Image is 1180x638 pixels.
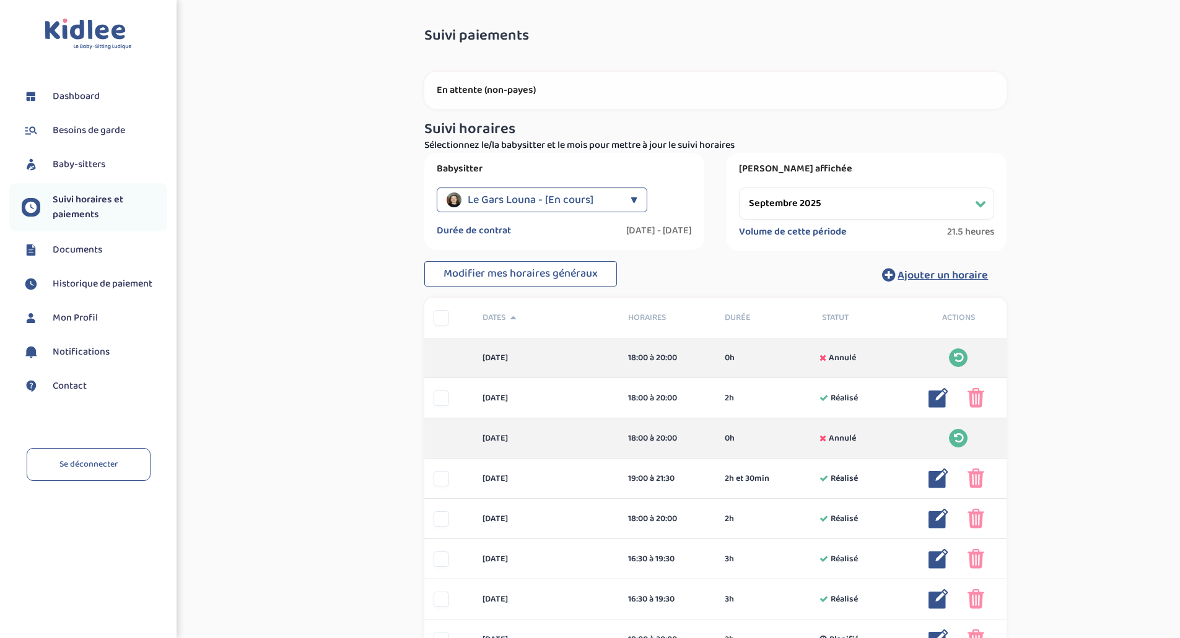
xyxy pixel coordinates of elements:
span: Le Gars Louna - [En cours] [468,188,593,212]
span: Réalisé [831,472,858,485]
span: Réalisé [831,593,858,606]
span: Annulé [829,351,856,364]
div: Actions [910,311,1007,324]
div: [DATE] [473,593,619,606]
label: [PERSON_NAME] affichée [739,163,994,175]
img: notification.svg [22,343,40,361]
label: Volume de cette période [739,226,847,238]
img: logo.svg [45,19,132,50]
button: Ajouter un horaire [863,261,1007,288]
a: Historique de paiement [22,275,167,293]
img: modifier_bleu.png [929,509,948,528]
div: [DATE] [473,432,619,445]
span: Dashboard [53,89,100,104]
span: 2h [725,392,734,405]
span: Contact [53,379,87,394]
div: Statut [813,311,910,324]
div: ▼ [631,188,637,212]
a: Suivi horaires et paiements [22,192,167,222]
img: poubelle_rose.png [968,589,984,609]
span: Ajouter un horaire [898,267,988,284]
span: Besoins de garde [53,123,125,138]
img: avatar_le-gars-louna.jpg [447,192,461,207]
img: modifier_bleu.png [929,468,948,488]
span: Annulé [829,432,856,445]
span: 2h et 30min [725,472,769,485]
label: Durée de contrat [437,225,511,237]
span: 0h [725,351,735,364]
label: Babysitter [437,163,692,175]
img: babysitters.svg [22,155,40,174]
img: dashboard.svg [22,87,40,106]
span: Modifier mes horaires généraux [444,265,598,282]
img: modifier_bleu.png [929,589,948,609]
a: Contact [22,377,167,395]
div: 16:30 à 19:30 [628,553,707,566]
div: Durée [715,311,813,324]
span: Mon Profil [53,311,98,325]
a: Dashboard [22,87,167,106]
div: 18:00 à 20:00 [628,512,707,525]
span: 3h [725,553,734,566]
span: 21.5 heures [947,226,994,238]
img: poubelle_rose.png [968,468,984,488]
p: En attente (non-payes) [437,84,994,97]
a: Besoins de garde [22,121,167,140]
span: Suivi horaires et paiements [53,192,167,222]
a: Mon Profil [22,309,167,327]
img: poubelle_rose.png [968,549,984,569]
span: Horaires [628,311,707,324]
div: Dates [473,311,619,324]
a: Se déconnecter [27,448,151,481]
img: profil.svg [22,309,40,327]
p: Sélectionnez le/la babysitter et le mois pour mettre à jour le suivi horaires [424,138,1007,153]
img: suivihoraire.svg [22,198,40,217]
div: [DATE] [473,512,619,525]
span: Historique de paiement [53,277,152,291]
img: besoin.svg [22,121,40,140]
img: contact.svg [22,377,40,395]
div: 19:00 à 21:30 [628,472,707,485]
button: Modifier mes horaires généraux [424,261,617,287]
span: Suivi paiements [424,28,529,44]
div: 16:30 à 19:30 [628,593,707,606]
div: 18:00 à 20:00 [628,392,707,405]
a: Documents [22,241,167,259]
div: 18:00 à 20:00 [628,351,707,364]
span: Documents [53,243,102,257]
div: [DATE] [473,553,619,566]
img: suivihoraire.svg [22,275,40,293]
img: modifier_bleu.png [929,388,948,408]
h3: Suivi horaires [424,121,1007,137]
a: Baby-sitters [22,155,167,174]
div: 18:00 à 20:00 [628,432,707,445]
span: Baby-sitters [53,157,105,172]
img: poubelle_rose.png [968,388,984,408]
div: [DATE] [473,392,619,405]
span: 3h [725,593,734,606]
span: 0h [725,432,735,445]
label: [DATE] - [DATE] [626,225,692,237]
span: Réalisé [831,392,858,405]
span: Réalisé [831,553,858,566]
a: Notifications [22,343,167,361]
span: 2h [725,512,734,525]
img: modifier_bleu.png [929,549,948,569]
span: Notifications [53,345,110,360]
span: Réalisé [831,512,858,525]
img: poubelle_rose.png [968,509,984,528]
img: documents.svg [22,241,40,259]
div: [DATE] [473,472,619,485]
div: [DATE] [473,351,619,364]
